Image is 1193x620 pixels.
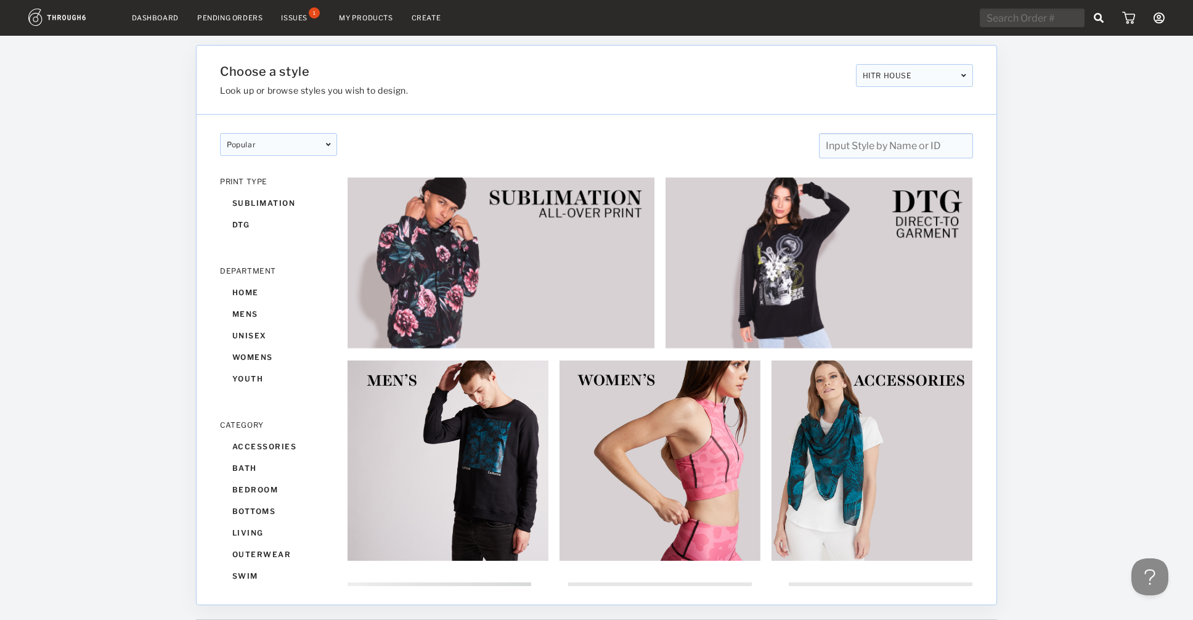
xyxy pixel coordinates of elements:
h1: Choose a style [220,64,846,79]
img: 2e253fe2-a06e-4c8d-8f72-5695abdd75b9.jpg [665,177,973,349]
div: outerwear [220,544,337,565]
div: home [220,282,337,303]
div: mens [220,303,337,325]
div: sublimation [220,192,337,214]
h3: Look up or browse styles you wish to design. [220,85,846,96]
div: unisex [220,325,337,346]
div: DEPARTMENT [220,266,337,275]
div: living [220,522,337,544]
div: PRINT TYPE [220,177,337,186]
img: 1a4a84dd-fa74-4cbf-a7e7-fd3c0281d19c.jpg [771,360,973,562]
div: womens [220,346,337,368]
a: My Products [339,14,393,22]
div: dtg [220,214,337,235]
a: Pending Orders [197,14,263,22]
div: HITR HOUSE [856,64,973,87]
div: accessories [220,436,337,457]
a: Dashboard [132,14,179,22]
img: icon_cart.dab5cea1.svg [1122,12,1135,24]
div: bath [220,457,337,479]
div: Issues [281,14,307,22]
img: b885dc43-4427-4fb9-87dd-0f776fe79185.jpg [559,360,761,562]
input: Input Style by Name or ID [819,133,973,158]
img: 0ffe952d-58dc-476c-8a0e-7eab160e7a7d.jpg [347,360,549,562]
div: popular [220,133,337,156]
iframe: Toggle Customer Support [1131,558,1168,595]
div: swim [220,565,337,587]
div: bedroom [220,479,337,500]
input: Search Order # [980,9,1085,27]
img: 6ec95eaf-68e2-44b2-82ac-2cbc46e75c33.jpg [347,177,655,349]
div: CATEGORY [220,420,337,430]
a: Issues1 [281,12,320,23]
img: logo.1c10ca64.svg [28,9,113,26]
div: bottoms [220,500,337,522]
a: Create [412,14,441,22]
div: youth [220,368,337,390]
div: 1 [309,7,320,18]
